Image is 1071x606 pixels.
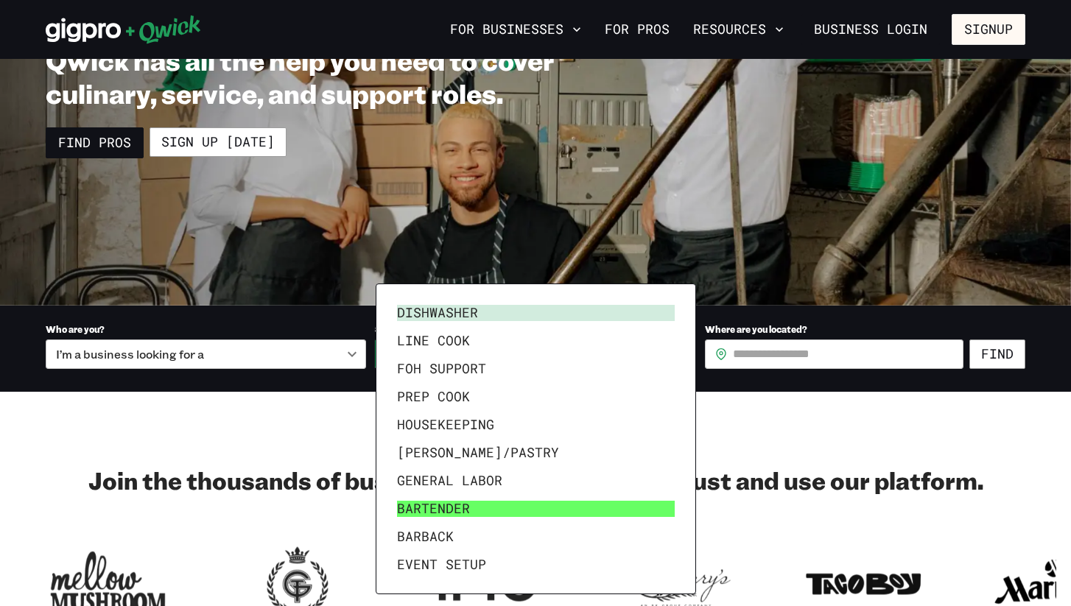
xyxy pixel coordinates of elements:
[391,327,681,355] li: Line Cook
[391,495,681,523] li: Bartender
[391,383,681,411] li: Prep Cook
[391,551,681,579] li: Event Setup
[391,523,681,551] li: Barback
[391,355,681,383] li: FOH Support
[391,299,681,327] li: Dishwasher
[391,439,681,467] li: [PERSON_NAME]/Pastry
[391,467,681,495] li: General Labor
[391,411,681,439] li: Housekeeping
